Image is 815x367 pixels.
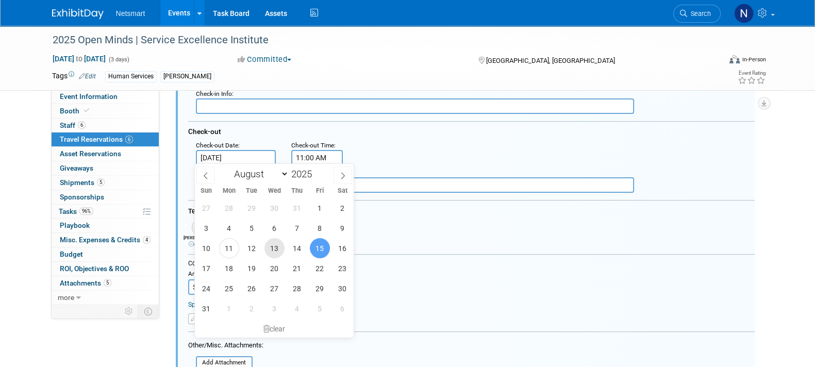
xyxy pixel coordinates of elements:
div: 2025 Open Minds | Service Excellence Institute [49,31,705,49]
div: Cost: [188,259,755,268]
a: Specify Payment Details [188,301,256,308]
span: August 5, 2025 [242,218,262,238]
a: Search [673,5,721,23]
div: Amount [188,270,263,279]
span: August 21, 2025 [287,258,307,278]
input: Year [289,168,320,180]
div: Event Rating [737,71,765,76]
span: August 1, 2025 [310,198,330,218]
img: Associate-Profile-5.png [192,220,207,235]
span: Asset Reservations [60,149,121,158]
button: Committed [234,54,295,65]
small: : [196,90,234,97]
span: August 25, 2025 [219,278,239,298]
span: July 27, 2025 [196,198,217,218]
span: Check-out Date [196,142,238,149]
a: Giveaways [52,161,159,175]
small: : [196,142,240,149]
span: August 17, 2025 [196,258,217,278]
span: [GEOGRAPHIC_DATA], [GEOGRAPHIC_DATA] [486,57,615,64]
a: Attachments5 [52,276,159,290]
span: August 23, 2025 [332,258,353,278]
span: August 24, 2025 [196,278,217,298]
span: (3 days) [108,56,129,63]
span: September 1, 2025 [219,298,239,319]
span: Check-in Info [196,90,232,97]
span: July 31, 2025 [287,198,307,218]
a: Sponsorships [52,190,159,204]
a: Misc. Expenses & Credits4 [52,233,159,247]
a: Travel Reservations6 [52,132,159,146]
span: Staff [60,121,86,129]
span: August 18, 2025 [219,258,239,278]
span: August 6, 2025 [264,218,285,238]
span: August 20, 2025 [264,258,285,278]
span: September 6, 2025 [332,298,353,319]
span: more [58,293,74,302]
a: Asset Reservations [52,147,159,161]
img: Format-Inperson.png [729,55,740,63]
span: August 16, 2025 [332,238,353,258]
span: August 22, 2025 [310,258,330,278]
a: Event Information [52,90,159,104]
span: August 9, 2025 [332,218,353,238]
span: August 28, 2025 [287,278,307,298]
span: Budget [60,250,83,258]
div: [PERSON_NAME] [183,235,217,247]
span: Sat [331,188,354,194]
div: In-Person [741,56,766,63]
span: August 4, 2025 [219,218,239,238]
span: ROI, Objectives & ROO [60,264,129,273]
span: September 2, 2025 [242,298,262,319]
span: August 2, 2025 [332,198,353,218]
span: August 7, 2025 [287,218,307,238]
div: Other/Misc. Attachments: [188,341,263,353]
span: Shipments [60,178,105,187]
span: Booth [60,107,91,115]
a: more [52,291,159,305]
div: Team member(s) this reservation is made for: [188,202,755,217]
a: Shipments5 [52,176,159,190]
div: Event Format [660,54,766,69]
span: Event Information [60,92,118,101]
a: Budget [52,247,159,261]
span: August 8, 2025 [310,218,330,238]
span: Thu [286,188,308,194]
div: [PERSON_NAME] [160,71,214,82]
span: August 3, 2025 [196,218,217,238]
span: 5 [97,178,105,186]
span: September 3, 2025 [264,298,285,319]
span: 4 [143,236,151,244]
a: remove [189,241,211,247]
span: to [74,55,84,63]
td: Personalize Event Tab Strip [120,305,138,318]
span: Netsmart [116,9,145,18]
span: Sponsorships [60,193,104,201]
span: August 11, 2025 [219,238,239,258]
img: ExhibitDay [52,9,104,19]
span: Giveaways [60,164,93,172]
small: : [291,142,336,149]
span: Attachments [60,279,111,287]
td: Tags [52,71,96,82]
span: July 29, 2025 [242,198,262,218]
span: Sun [195,188,218,194]
select: Month [229,168,289,180]
a: Staff6 [52,119,159,132]
span: Tasks [59,207,93,215]
span: August 19, 2025 [242,258,262,278]
span: September 4, 2025 [287,298,307,319]
span: Fri [308,188,331,194]
body: Rich Text Area. Press ALT-0 for help. [6,4,552,63]
span: August 26, 2025 [242,278,262,298]
a: Edit [79,73,96,80]
span: August 30, 2025 [332,278,353,298]
span: [DATE] [DATE] [52,54,106,63]
span: Check-out Time [291,142,334,149]
span: August 27, 2025 [264,278,285,298]
span: 6 [125,136,133,143]
span: August 29, 2025 [310,278,330,298]
span: August 13, 2025 [264,238,285,258]
span: July 30, 2025 [264,198,285,218]
span: July 28, 2025 [219,198,239,218]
